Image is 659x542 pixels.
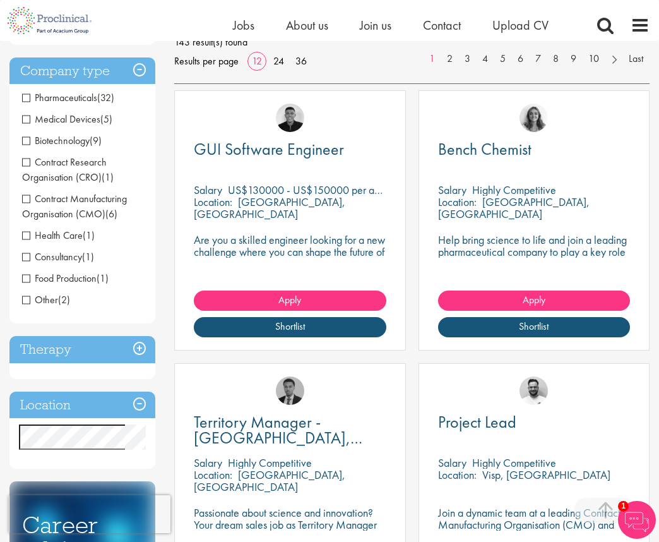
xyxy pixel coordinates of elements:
a: 8 [547,52,565,66]
span: Biotechnology [22,134,90,147]
span: Project Lead [438,411,516,433]
span: Biotechnology [22,134,102,147]
span: Medical Devices [22,112,100,126]
a: GUI Software Engineer [194,142,386,157]
span: Territory Manager - [GEOGRAPHIC_DATA], [GEOGRAPHIC_DATA] [194,411,362,464]
a: 9 [564,52,583,66]
span: (1) [83,229,95,242]
a: Shortlist [194,317,386,337]
img: Chatbot [618,501,656,539]
p: Visp, [GEOGRAPHIC_DATA] [482,467,610,482]
span: GUI Software Engineer [194,138,344,160]
span: Location: [438,195,477,209]
iframe: reCAPTCHA [9,495,170,533]
span: (6) [105,207,117,220]
span: Health Care [22,229,83,242]
span: (1) [97,272,109,285]
p: [GEOGRAPHIC_DATA], [GEOGRAPHIC_DATA] [438,195,590,221]
a: Project Lead [438,414,631,430]
span: Salary [194,183,222,197]
a: 7 [529,52,547,66]
h3: Location [9,392,155,419]
a: Last [622,52,650,66]
span: Consultancy [22,250,82,263]
a: Bench Chemist [438,142,631,157]
p: Highly Competitive [228,455,312,470]
span: Location: [194,467,232,482]
p: Are you a skilled engineer looking for a new challenge where you can shape the future of healthca... [194,234,386,270]
img: Christian Andersen [276,104,304,132]
a: Contact [423,17,461,33]
span: Contract Manufacturing Organisation (CMO) [22,192,127,220]
a: Shortlist [438,317,631,337]
a: Apply [438,291,631,311]
span: (1) [82,250,94,263]
span: (2) [58,293,70,306]
span: Consultancy [22,250,94,263]
a: 4 [476,52,494,66]
span: Food Production [22,272,97,285]
span: Other [22,293,58,306]
span: Pharmaceuticals [22,91,114,104]
span: Location: [194,195,232,209]
span: Location: [438,467,477,482]
a: Apply [194,291,386,311]
img: Emile De Beer [519,376,548,405]
span: (9) [90,134,102,147]
a: Upload CV [492,17,549,33]
a: 1 [423,52,441,66]
a: Jobs [233,17,254,33]
span: Other [22,293,70,306]
span: Results per page [174,52,239,71]
span: Salary [194,455,222,470]
p: Highly Competitive [472,455,556,470]
span: Pharmaceuticals [22,91,97,104]
a: 2 [441,52,459,66]
span: Salary [438,455,466,470]
a: Join us [360,17,391,33]
a: 10 [582,52,605,66]
span: Contract Research Organisation (CRO) [22,155,114,184]
p: Highly Competitive [472,183,556,197]
a: 36 [291,54,311,68]
span: Apply [523,293,545,306]
span: Food Production [22,272,109,285]
span: Bench Chemist [438,138,531,160]
span: Contract Research Organisation (CRO) [22,155,107,184]
h3: Company type [9,57,155,85]
a: 5 [494,52,512,66]
a: 24 [269,54,288,68]
span: (5) [100,112,112,126]
a: 12 [247,54,266,68]
span: 1 [618,501,629,512]
a: 3 [458,52,477,66]
a: Territory Manager - [GEOGRAPHIC_DATA], [GEOGRAPHIC_DATA] [194,414,386,446]
span: 143 result(s) found [174,33,650,52]
img: Carl Gbolade [276,376,304,405]
span: Salary [438,183,466,197]
p: US$130000 - US$150000 per annum [228,183,397,197]
p: [GEOGRAPHIC_DATA], [GEOGRAPHIC_DATA] [194,195,345,221]
span: (1) [102,171,114,184]
span: Health Care [22,229,95,242]
p: Help bring science to life and join a leading pharmaceutical company to play a key role in delive... [438,234,631,282]
img: Jackie Cerchio [519,104,548,132]
span: Medical Devices [22,112,112,126]
a: 6 [511,52,530,66]
h3: Therapy [9,336,155,363]
a: About us [286,17,328,33]
span: Apply [278,293,301,306]
span: (32) [97,91,114,104]
p: [GEOGRAPHIC_DATA], [GEOGRAPHIC_DATA] [194,467,345,494]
